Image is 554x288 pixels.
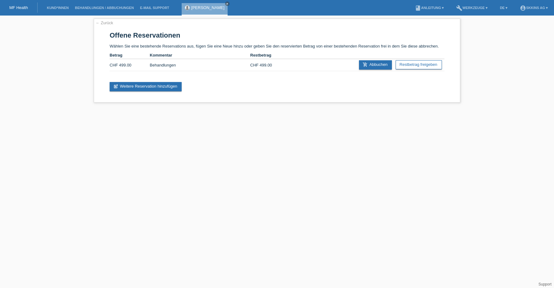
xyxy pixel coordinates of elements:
h1: Offene Reservationen [110,31,444,39]
a: Restbetrag freigeben [396,60,442,69]
i: build [456,5,462,11]
a: close [225,2,229,6]
a: Kund*innen [44,6,72,10]
i: close [226,2,229,5]
a: DE ▾ [497,6,511,10]
th: Betrag [110,52,150,59]
i: account_circle [520,5,526,11]
a: post_addWeitere Reservation hinzufügen [110,82,182,91]
td: CHF 499.00 [250,59,290,71]
a: bookAnleitung ▾ [412,6,447,10]
a: add_shopping_cartAbbuchen [359,60,392,70]
a: Behandlungen / Abbuchungen [72,6,137,10]
th: Kommentar [150,52,250,59]
i: add_shopping_cart [363,62,368,67]
a: account_circleSKKINS AG ▾ [517,6,551,10]
i: book [415,5,421,11]
a: E-Mail Support [137,6,172,10]
i: post_add [113,84,118,89]
a: Support [538,282,552,286]
td: CHF 499.00 [110,59,150,71]
a: MF Health [9,5,28,10]
td: Behandlungen [150,59,250,71]
th: Restbetrag [250,52,290,59]
a: ← Zurück [96,21,113,25]
div: Wählen Sie eine bestehende Reservations aus, fügen Sie eine Neue hinzu oder geben Sie den reservi... [94,19,460,103]
a: [PERSON_NAME] [191,5,225,10]
a: buildWerkzeuge ▾ [453,6,491,10]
